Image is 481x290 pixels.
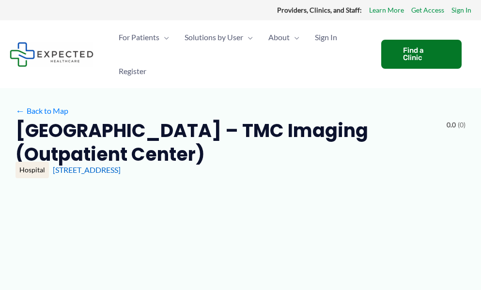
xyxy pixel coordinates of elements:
img: Expected Healthcare Logo - side, dark font, small [10,42,93,67]
span: Solutions by User [185,20,243,54]
a: Solutions by UserMenu Toggle [177,20,261,54]
span: ← [16,106,25,115]
span: Menu Toggle [159,20,169,54]
a: [STREET_ADDRESS] [53,165,121,174]
span: About [268,20,290,54]
span: For Patients [119,20,159,54]
a: Learn More [369,4,404,16]
a: Register [111,54,154,88]
nav: Primary Site Navigation [111,20,372,88]
a: AboutMenu Toggle [261,20,307,54]
span: Sign In [315,20,337,54]
span: (0) [458,119,465,131]
span: 0.0 [447,119,456,131]
span: Menu Toggle [243,20,253,54]
strong: Providers, Clinics, and Staff: [277,6,362,14]
span: Menu Toggle [290,20,299,54]
div: Hospital [16,162,49,178]
a: Get Access [411,4,444,16]
a: For PatientsMenu Toggle [111,20,177,54]
h2: [GEOGRAPHIC_DATA] – TMC Imaging (Outpatient Center) [16,119,439,167]
a: ←Back to Map [16,104,68,118]
span: Register [119,54,146,88]
a: Find a Clinic [381,40,462,69]
a: Sign In [307,20,345,54]
a: Sign In [451,4,471,16]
